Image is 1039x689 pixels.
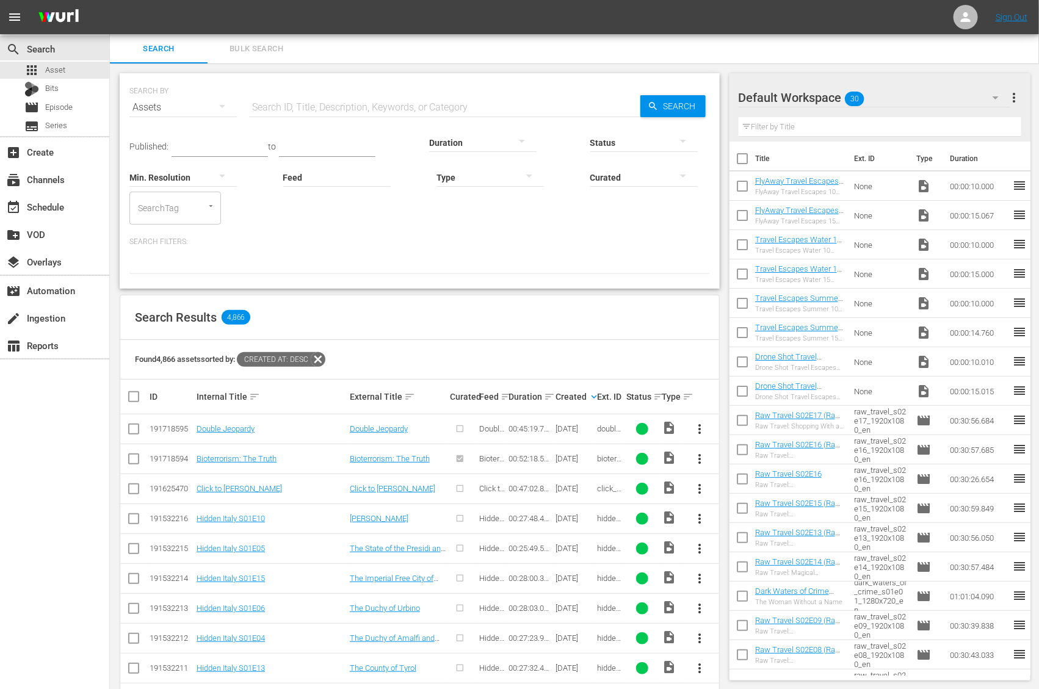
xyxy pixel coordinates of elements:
div: [DATE] [556,604,593,613]
span: Episode [916,648,931,662]
div: FlyAway Travel Escapes 10 Seconds [755,188,844,196]
a: The Duchy of Urbino [350,604,420,613]
div: External Title [350,389,446,404]
span: Video [662,450,676,465]
td: raw_travel_s02e15_1920x1080_en [849,494,912,523]
div: [DATE] [556,633,593,643]
a: Hidden Italy S01E05 [197,544,265,553]
th: Duration [943,142,1016,176]
span: Double Jeopardy [479,424,504,452]
span: reorder [1012,559,1027,574]
span: Video [916,384,931,399]
div: Duration [509,389,552,404]
td: 00:30:59.849 [945,494,1012,523]
span: Video [916,237,931,252]
span: more_vert [693,631,708,646]
span: reorder [1012,588,1027,603]
span: Published: [129,142,168,151]
span: bioterrorism_doc_787x576_en [597,454,622,500]
span: reorder [1012,237,1027,251]
span: reorder [1012,618,1027,632]
a: Hidden Italy S01E15 [197,574,265,583]
div: 191718594 [150,454,193,463]
span: hidden_italy_s01e06_1920x1080_en [597,604,623,649]
div: ID [150,392,193,402]
span: Hidden [GEOGRAPHIC_DATA] [479,604,504,649]
td: 00:00:15.067 [945,201,1012,230]
span: Episode [916,618,931,633]
div: 00:28:00.345 [509,574,552,583]
span: Click to [PERSON_NAME] [479,484,505,521]
td: 00:30:39.838 [945,611,1012,640]
span: more_vert [693,601,708,616]
a: Hidden Italy S01E10 [197,514,265,523]
td: raw_travel_s02e08_1920x1080_en [849,640,912,669]
td: 00:30:26.654 [945,464,1012,494]
td: 00:30:57.484 [945,552,1012,582]
div: Curated [450,392,476,402]
td: raw_travel_s02e17_1920x1080_en [849,406,912,435]
a: FlyAway Travel Escapes 15 Seconds [755,206,844,224]
div: Raw Travel: [GEOGRAPHIC_DATA] [755,539,844,547]
a: Dark Waters of Crime S01E01 (Dark Waters of Crime S01E01 BP Promo) [755,586,843,614]
span: Video [662,510,676,525]
span: 4,866 [222,310,250,325]
a: [PERSON_NAME] [350,514,408,523]
span: Video [916,208,931,223]
td: None [849,171,912,201]
span: Video [662,480,676,495]
span: Created At: desc [237,352,311,367]
span: Video [662,630,676,644]
button: more_vert [686,534,715,563]
div: 191625470 [150,484,193,493]
div: Type [662,389,682,404]
span: reorder [1012,442,1027,456]
td: None [849,289,912,318]
span: Video [916,267,931,281]
div: Travel Escapes Water 15 Seconds [755,276,844,284]
span: more_vert [693,482,708,496]
div: [DATE] [556,514,593,523]
div: Raw Travel: Shopping With a Purpose [755,422,844,430]
div: Raw Travel: [GEOGRAPHIC_DATA] [755,452,844,460]
span: sort [653,391,664,402]
div: Internal Title [197,389,346,404]
td: raw_travel_s02e16_1920x1080_en [849,464,912,494]
div: [DATE] [556,424,593,433]
span: reorder [1012,325,1027,339]
div: 191718595 [150,424,193,433]
a: The State of the Presidi and the Maremma [350,544,446,562]
span: Asset [24,63,39,78]
span: sort [682,391,693,402]
th: Type [909,142,943,176]
a: Raw Travel S02E09 (Raw Travel S02E09 WV promo) [755,616,841,643]
a: Travel Escapes Water 10 Seconds_1 [755,235,842,253]
div: Raw Travel: [GEOGRAPHIC_DATA] & the Black Sea [755,627,844,635]
span: sort [544,391,555,402]
button: Search [640,95,706,117]
td: 00:00:15.015 [945,377,1012,406]
span: sort [249,391,260,402]
span: more_vert [1007,90,1021,105]
a: Raw Travel S02E08 (Raw Travel S02E08 WV Promo) [755,645,841,673]
a: Click to [PERSON_NAME] [197,484,282,493]
a: Click to [PERSON_NAME] [350,484,435,493]
span: Episode [45,101,73,114]
span: reorder [1012,530,1027,544]
td: None [849,259,912,289]
span: Video [662,600,676,615]
td: None [849,201,912,230]
a: Hidden Italy S01E06 [197,604,265,613]
span: reorder [1012,354,1027,369]
a: Sign Out [996,12,1027,22]
span: reorder [1012,471,1027,486]
span: reorder [1012,413,1027,427]
div: Raw Travel: [GEOGRAPHIC_DATA], [GEOGRAPHIC_DATA] [755,657,844,665]
span: click_to_ransom_doc_1920x1080_en [597,484,622,539]
span: Create [6,145,21,160]
a: The County of Tyrol [350,663,416,673]
span: reorder [1012,295,1027,310]
span: hidden_italy_s01e05_1920x1080_en [597,544,623,590]
span: more_vert [693,541,708,556]
span: hidden_italy_s01e04_1920x1080_en [597,633,623,679]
